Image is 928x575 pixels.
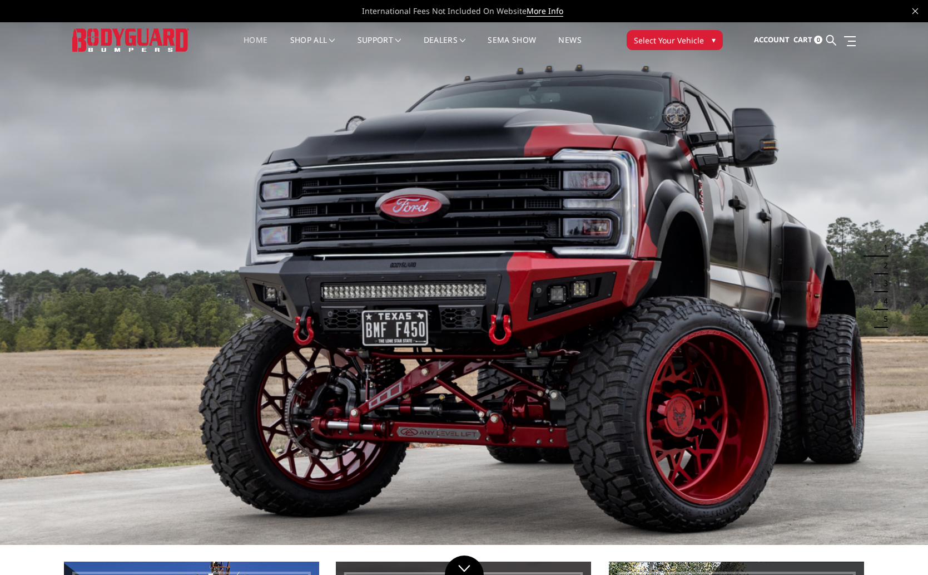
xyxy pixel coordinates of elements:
[558,36,581,58] a: News
[244,36,267,58] a: Home
[754,25,790,55] a: Account
[424,36,466,58] a: Dealers
[793,25,822,55] a: Cart 0
[290,36,335,58] a: shop all
[527,6,563,17] a: More Info
[877,274,888,292] button: 3 of 5
[358,36,401,58] a: Support
[445,556,484,575] a: Click to Down
[877,239,888,257] button: 1 of 5
[814,36,822,44] span: 0
[877,257,888,274] button: 2 of 5
[488,36,536,58] a: SEMA Show
[877,292,888,310] button: 4 of 5
[877,310,888,328] button: 5 of 5
[712,34,716,46] span: ▾
[754,35,790,45] span: Account
[627,30,723,50] button: Select Your Vehicle
[793,35,812,45] span: Cart
[634,35,704,46] span: Select Your Vehicle
[72,28,189,51] img: BODYGUARD BUMPERS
